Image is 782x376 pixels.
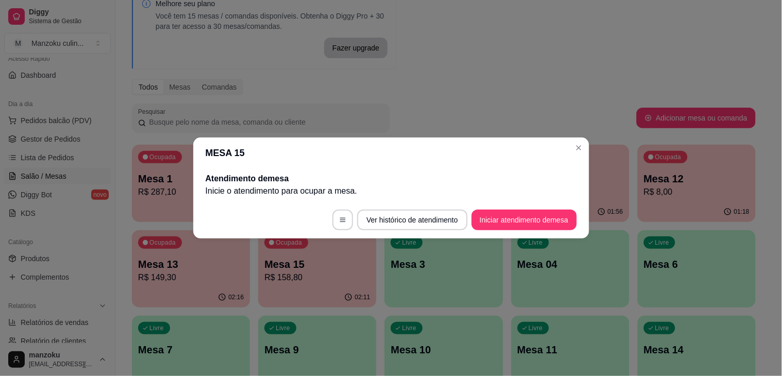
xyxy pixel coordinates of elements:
[206,185,577,197] p: Inicie o atendimento para ocupar a mesa .
[472,210,577,230] button: Iniciar atendimento demesa
[206,173,577,185] h2: Atendimento de mesa
[193,138,589,168] header: MESA 15
[357,210,467,230] button: Ver histórico de atendimento
[571,140,587,156] button: Close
